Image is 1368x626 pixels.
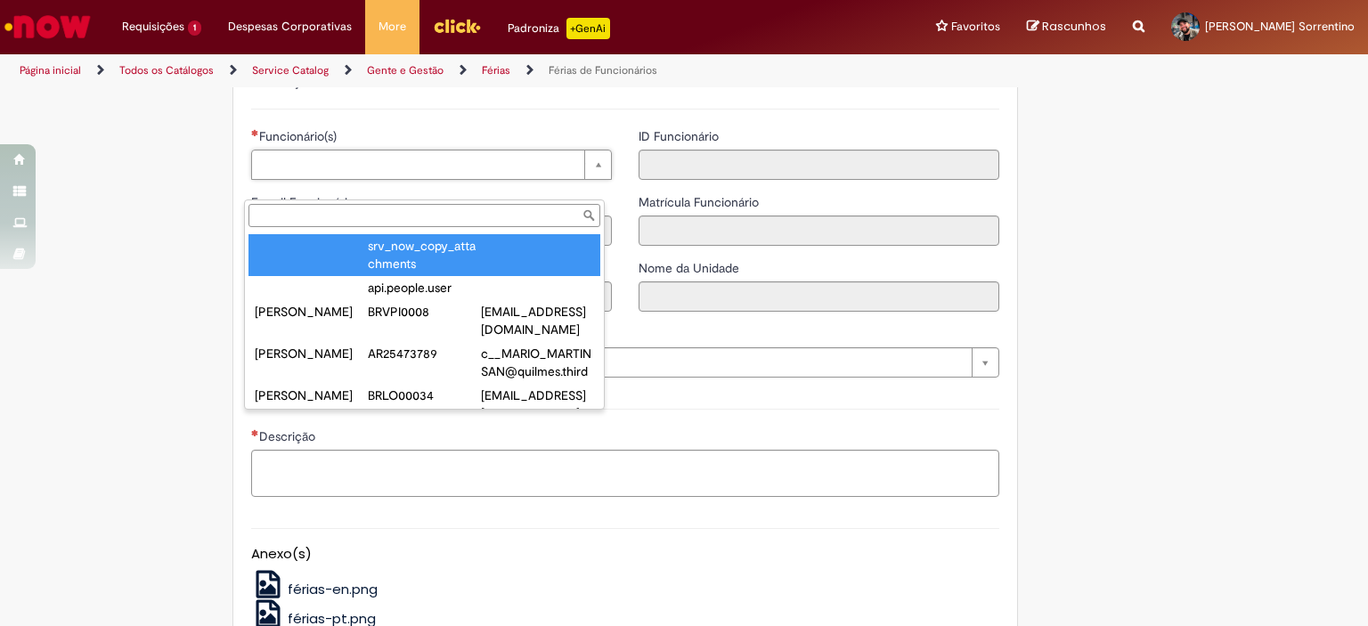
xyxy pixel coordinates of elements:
div: [PERSON_NAME] [255,345,368,362]
div: [PERSON_NAME] [255,303,368,321]
div: srv_now_copy_attachments [368,237,481,272]
div: [EMAIL_ADDRESS][DOMAIN_NAME] [481,386,594,422]
div: [EMAIL_ADDRESS][DOMAIN_NAME] [481,303,594,338]
div: c__MARIO_MARTINSAN@quilmes.third [481,345,594,380]
div: [PERSON_NAME] [255,386,368,404]
div: BRVPI0008 [368,303,481,321]
div: api.people.user [368,279,481,297]
div: AR25473789 [368,345,481,362]
ul: Funcionário(s) [245,231,604,409]
div: BRLO00034 [368,386,481,404]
